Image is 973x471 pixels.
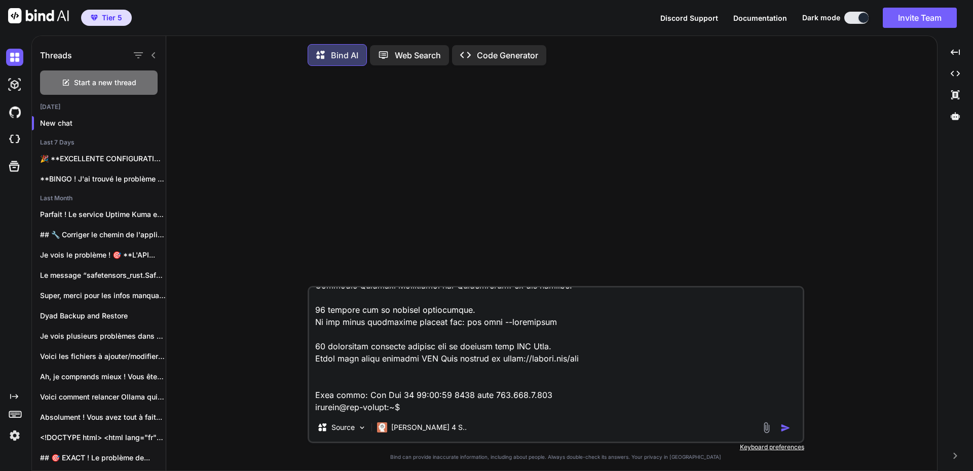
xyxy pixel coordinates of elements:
[40,432,166,443] p: <!DOCTYPE html> <html lang="fr"> <head> <meta charset="UTF-8">...
[660,13,718,23] button: Discord Support
[761,422,772,433] img: attachment
[883,8,957,28] button: Invite Team
[40,412,166,422] p: Absolument ! Vous avez tout à fait...
[32,103,166,111] h2: [DATE]
[40,392,166,402] p: Voici comment relancer Ollama qui a une...
[32,138,166,147] h2: Last 7 Days
[477,49,538,61] p: Code Generator
[40,230,166,240] p: ## 🔧 Corriger le chemin de l'application...
[733,14,787,22] span: Documentation
[40,453,166,463] p: ## 🎯 EXACT ! Le problème de...
[32,194,166,202] h2: Last Month
[40,311,166,321] p: Dyad Backup and Restore
[331,49,358,61] p: Bind AI
[308,453,804,461] p: Bind can provide inaccurate information, including about people. Always double-check its answers....
[377,422,387,432] img: Claude 4 Sonnet
[40,372,166,382] p: Ah, je comprends mieux ! Vous êtes...
[6,427,23,444] img: settings
[40,270,166,280] p: Le message “safetensors_rust.SafetensorError: HeaderTooSmall” sur le nœud...
[331,422,355,432] p: Source
[802,13,840,23] span: Dark mode
[102,13,122,23] span: Tier 5
[91,15,98,21] img: premium
[733,13,787,23] button: Documentation
[6,76,23,93] img: darkAi-studio
[391,422,467,432] p: [PERSON_NAME] 4 S..
[6,103,23,121] img: githubDark
[40,291,166,301] p: Super, merci pour les infos manquantes. J’ai...
[40,331,166,341] p: Je vois plusieurs problèmes dans vos logs....
[81,10,132,26] button: premiumTier 5
[6,49,23,66] img: darkChat
[780,423,791,433] img: icon
[40,154,166,164] p: 🎉 **EXCELLENTE CONFIGURATION ! Tout est PARFAIT...
[395,49,441,61] p: Web Search
[40,351,166,361] p: Voici les fichiers à ajouter/modifier pour corriger...
[308,443,804,451] p: Keyboard preferences
[358,423,366,432] img: Pick Models
[40,250,166,260] p: Je vois le problème ! 🎯 **L'API...
[40,209,166,220] p: Parfait ! Le service Uptime Kuma est...
[660,14,718,22] span: Discord Support
[6,131,23,148] img: cloudideIcon
[74,78,136,88] span: Start a new thread
[40,49,72,61] h1: Threads
[8,8,69,23] img: Bind AI
[40,118,166,128] p: New chat
[40,174,166,184] p: **BINGO ! J'ai trouvé le problème !**...
[309,287,803,413] textarea: Loremip do Sitame 23.54.2 CON (ADI/Elits 4.8.5-03-doeiusm t59_09) * Incididuntutl: etdol://magn.a...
